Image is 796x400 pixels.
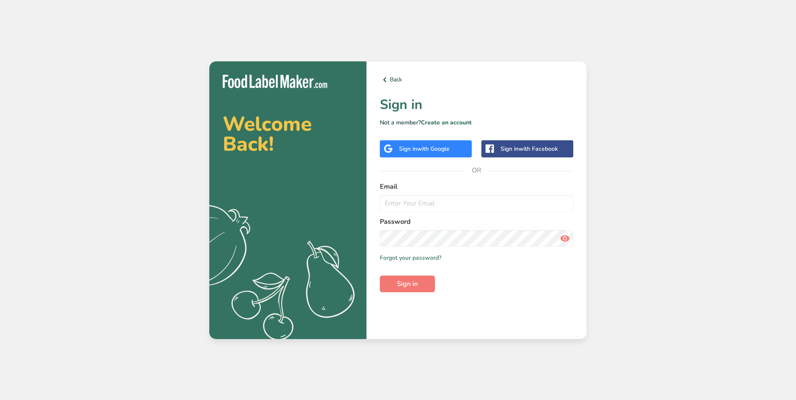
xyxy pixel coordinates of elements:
span: OR [464,158,489,183]
h1: Sign in [380,95,573,115]
button: Sign in [380,276,435,292]
span: Sign in [397,279,418,289]
span: with Google [417,145,450,153]
label: Email [380,182,573,192]
div: Sign in [501,144,558,153]
a: Create an account [421,119,472,127]
input: Enter Your Email [380,195,573,212]
span: with Facebook [519,145,558,153]
a: Forgot your password? [380,253,441,262]
label: Password [380,217,573,227]
a: Back [380,75,573,85]
img: Food Label Maker [223,75,327,89]
p: Not a member? [380,118,573,127]
h2: Welcome Back! [223,114,353,154]
div: Sign in [399,144,450,153]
